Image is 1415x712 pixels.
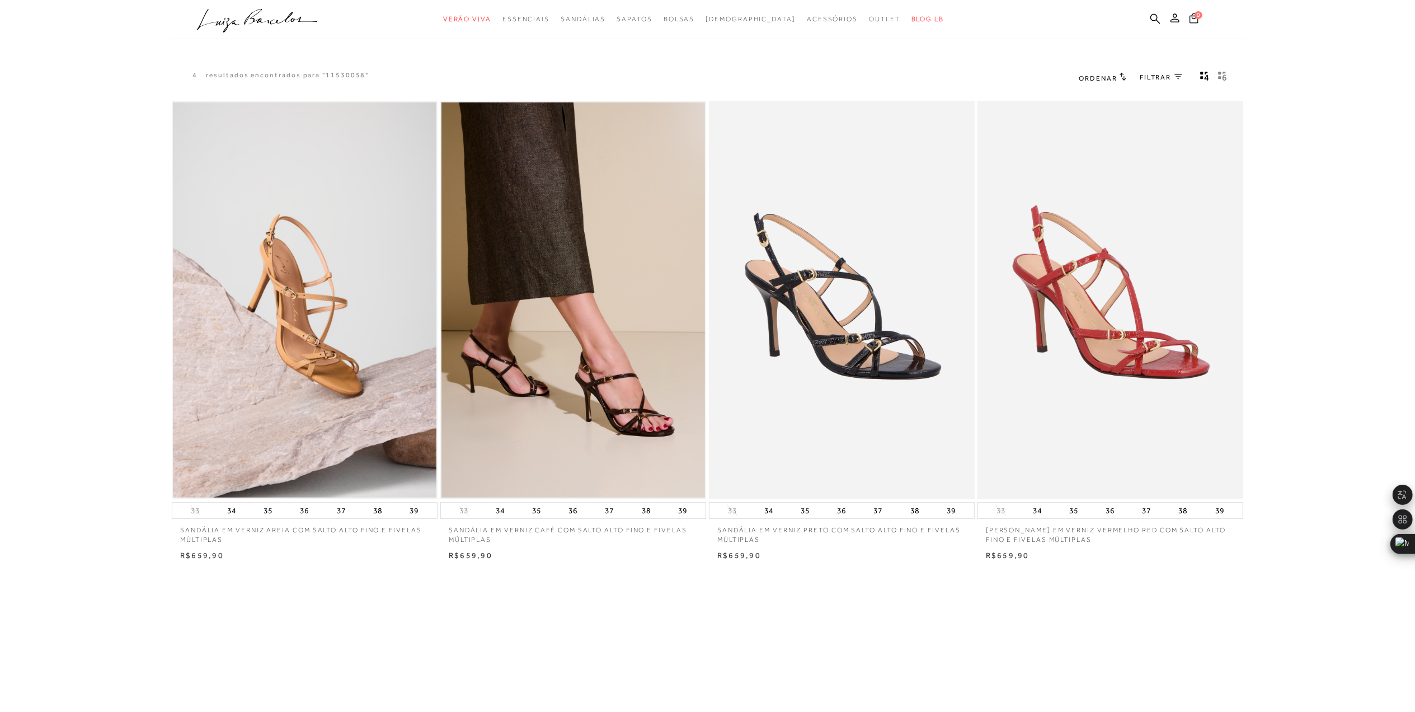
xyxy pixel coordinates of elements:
a: categoryNavScreenReaderText [617,9,652,30]
button: 37 [333,503,349,518]
span: R$659,90 [180,551,224,560]
button: 37 [871,503,886,518]
button: 39 [406,503,422,518]
button: 35 [529,503,544,518]
button: 34 [1029,503,1045,518]
button: 36 [834,503,849,518]
button: 34 [492,503,508,518]
button: 38 [1176,503,1191,518]
button: 37 [602,503,618,518]
button: 33 [187,505,203,516]
p: 4 [193,71,198,80]
button: 38 [907,503,923,518]
span: Ordenar [1079,74,1117,82]
span: 0 [1195,11,1202,19]
button: 33 [456,505,472,516]
span: FILTRAR [1140,73,1171,82]
button: 39 [943,503,959,518]
button: 36 [565,503,581,518]
span: Essenciais [502,15,549,23]
button: 39 [1212,503,1228,518]
a: SANDÁLIA EM VERNIZ AREIA COM SALTO ALTO FINO E FIVELAS MÚLTIPLAS [172,519,438,545]
button: Mostrar 4 produtos por linha [1197,71,1212,85]
span: Sapatos [617,15,652,23]
a: [PERSON_NAME] EM VERNIZ VERMELHO RED COM SALTO ALTO FINO E FIVELAS MÚLTIPLAS [977,519,1243,545]
button: 34 [761,503,777,518]
button: 36 [1102,503,1118,518]
button: 0 [1186,12,1202,27]
a: categoryNavScreenReaderText [807,9,858,30]
button: 35 [1066,503,1082,518]
: resultados encontrados para "11530058" [206,71,369,80]
img: SANDÁLIA EM VERNIZ VERMELHO RED COM SALTO ALTO FINO E FIVELAS MÚLTIPLAS [979,102,1242,498]
img: SANDÁLIA EM VERNIZ CAFÉ COM SALTO ALTO FINO E FIVELAS MÚLTIPLAS [441,102,705,498]
a: noSubCategoriesText [706,9,796,30]
button: 35 [260,503,276,518]
button: 35 [797,503,813,518]
button: 37 [1139,503,1155,518]
a: categoryNavScreenReaderText [443,9,491,30]
a: SANDÁLIA EM VERNIZ CAFÉ COM SALTO ALTO FINO E FIVELAS MÚLTIPLAS [440,519,706,545]
span: R$659,90 [449,551,492,560]
span: R$659,90 [717,551,761,560]
img: SANDÁLIA EM VERNIZ PRETO COM SALTO ALTO FINO E FIVELAS MÚLTIPLAS [710,102,974,498]
button: 38 [638,503,654,518]
span: R$659,90 [986,551,1029,560]
span: Verão Viva [443,15,491,23]
a: categoryNavScreenReaderText [664,9,695,30]
button: 36 [297,503,312,518]
button: 33 [725,505,740,516]
button: 33 [993,505,1009,516]
span: Bolsas [664,15,695,23]
button: 34 [224,503,239,518]
img: SANDÁLIA EM VERNIZ AREIA COM SALTO ALTO FINO E FIVELAS MÚLTIPLAS [173,102,436,498]
span: BLOG LB [911,15,944,23]
a: BLOG LB [911,9,944,30]
span: Outlet [869,15,900,23]
button: 39 [675,503,690,518]
a: SANDÁLIA EM VERNIZ PRETO COM SALTO ALTO FINO E FIVELAS MÚLTIPLAS [709,519,975,545]
button: 38 [370,503,386,518]
span: [DEMOGRAPHIC_DATA] [706,15,796,23]
span: Sandálias [561,15,605,23]
a: categoryNavScreenReaderText [502,9,549,30]
span: Acessórios [807,15,858,23]
a: categoryNavScreenReaderText [561,9,605,30]
a: categoryNavScreenReaderText [869,9,900,30]
button: gridText6Desc [1215,71,1230,85]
